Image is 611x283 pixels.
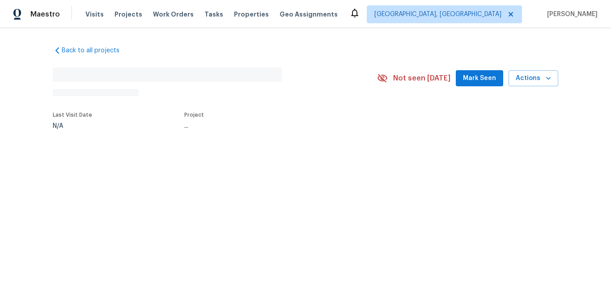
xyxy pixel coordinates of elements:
[234,10,269,19] span: Properties
[374,10,501,19] span: [GEOGRAPHIC_DATA], [GEOGRAPHIC_DATA]
[30,10,60,19] span: Maestro
[53,46,139,55] a: Back to all projects
[204,11,223,17] span: Tasks
[85,10,104,19] span: Visits
[53,123,92,129] div: N/A
[184,123,356,129] div: ...
[153,10,194,19] span: Work Orders
[53,112,92,118] span: Last Visit Date
[393,74,450,83] span: Not seen [DATE]
[463,73,496,84] span: Mark Seen
[280,10,338,19] span: Geo Assignments
[509,70,558,87] button: Actions
[115,10,142,19] span: Projects
[516,73,551,84] span: Actions
[184,112,204,118] span: Project
[543,10,598,19] span: [PERSON_NAME]
[456,70,503,87] button: Mark Seen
